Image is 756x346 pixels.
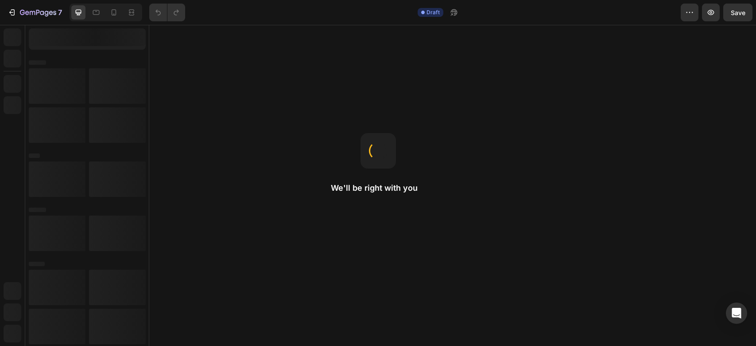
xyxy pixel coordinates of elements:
span: Draft [426,8,440,16]
div: Open Intercom Messenger [726,303,747,324]
span: Save [731,9,745,16]
button: 7 [4,4,66,21]
button: Save [723,4,752,21]
p: 7 [58,7,62,18]
div: Undo/Redo [149,4,185,21]
h2: We'll be right with you [331,183,426,193]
